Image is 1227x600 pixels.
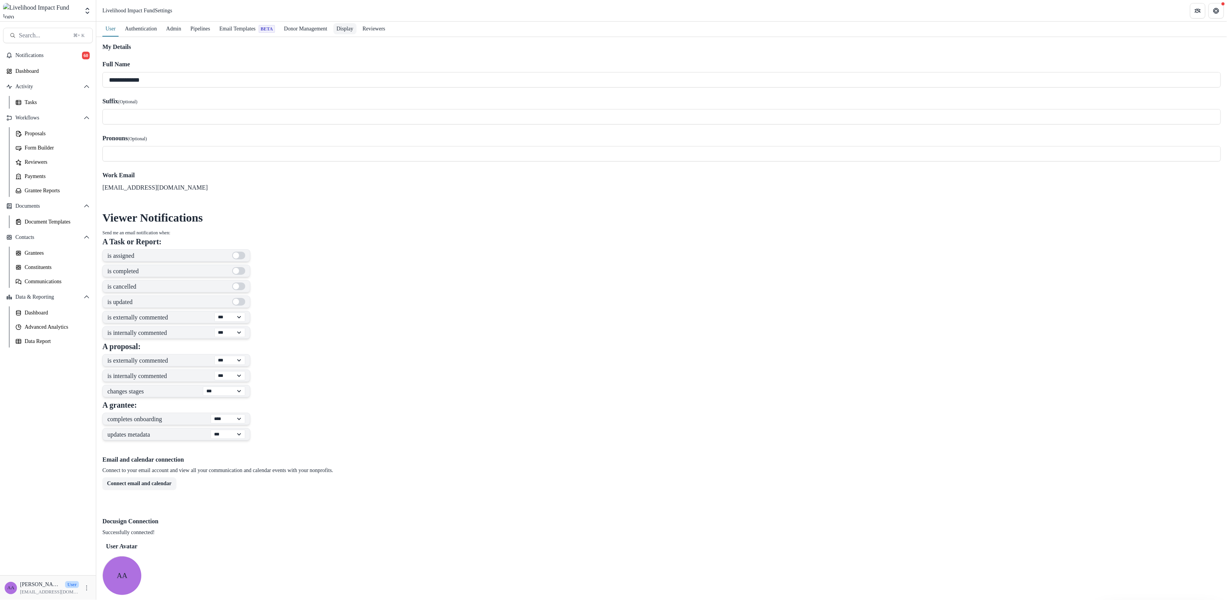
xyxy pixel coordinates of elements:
[12,127,93,140] a: Proposals
[216,22,278,37] a: Email Templates Beta
[128,136,147,141] span: (Optional)
[15,52,82,59] span: Notifications
[102,43,1221,50] h2: My Details
[122,22,160,37] a: Authentication
[15,84,80,90] span: Activity
[102,172,135,178] span: Work Email
[107,252,232,259] label: is assigned
[107,388,203,395] label: changes stages
[3,65,93,77] a: Dashboard
[7,585,14,590] div: Aude Anquetil
[19,32,69,39] span: Search...
[12,184,93,197] a: Grantee Reports
[107,298,232,306] label: is updated
[102,528,1221,536] p: Successfully connected!
[12,306,93,319] a: Dashboard
[163,22,184,37] a: Admin
[3,291,93,303] button: Open Data & Reporting
[82,52,90,59] span: 60
[107,283,232,290] label: is cancelled
[15,115,80,121] span: Workflows
[187,22,213,37] a: Pipelines
[107,431,211,438] label: updates metadata
[20,588,79,595] p: [EMAIL_ADDRESS][DOMAIN_NAME]
[15,294,80,301] span: Data & Reporting
[25,309,87,317] div: Dashboard
[102,230,170,235] span: Send me an email notification when:
[3,3,79,18] img: Livelihood Impact Fund logo
[99,5,175,16] nav: breadcrumb
[12,335,93,348] a: Data Report
[102,135,128,141] span: Pronouns
[102,237,162,246] h3: A Task or Report:
[25,158,87,166] div: Reviewers
[12,321,93,333] a: Advanced Analytics
[3,81,93,93] button: Open Activity
[107,314,214,321] label: is externally commented
[163,23,184,34] div: Admin
[25,218,87,226] div: Document Templates
[281,22,330,37] a: Donor Management
[65,581,79,588] p: User
[360,22,388,37] a: Reviewers
[102,477,176,490] button: Connect email and calendar
[102,400,137,410] h3: A grantee:
[106,543,137,550] h2: User Avatar
[102,22,119,37] a: User
[102,171,1221,192] div: [EMAIL_ADDRESS][DOMAIN_NAME]
[25,337,87,345] div: Data Report
[25,129,87,138] div: Proposals
[12,96,93,109] a: Tasks
[3,49,93,62] button: Notifications60
[102,456,1221,463] h2: Email and calendar connection
[102,98,118,104] span: Suffix
[102,518,1221,525] h2: Docusign Connection
[281,23,330,34] div: Donor Management
[12,170,93,183] a: Payments
[102,7,172,15] div: Livelihood Impact Fund Settings
[102,466,1221,474] p: Connect to your email account and view all your communication and calendar events with your nonpr...
[102,342,141,351] h3: A proposal:
[333,23,357,34] div: Display
[12,275,93,288] a: Communications
[25,172,87,180] div: Payments
[15,234,80,241] span: Contacts
[102,23,119,34] div: User
[25,277,87,286] div: Communications
[259,25,275,33] span: Beta
[12,141,93,154] a: Form Builder
[25,323,87,331] div: Advanced Analytics
[15,203,80,210] span: Documents
[20,580,62,588] p: [PERSON_NAME]
[187,23,213,34] div: Pipelines
[25,98,87,106] div: Tasks
[107,357,214,364] label: is externally commented
[82,583,91,593] button: More
[107,267,232,275] label: is completed
[12,247,93,259] a: Grantees
[25,187,87,195] div: Grantee Reports
[25,263,87,271] div: Constituents
[25,249,87,257] div: Grantees
[122,23,160,34] div: Authentication
[107,372,214,380] label: is internally commented
[3,28,93,43] button: Search...
[12,261,93,274] a: Constituents
[107,329,214,336] label: is internally commented
[1190,3,1205,18] button: Partners
[216,23,278,34] div: Email Templates
[118,99,137,104] span: (Optional)
[117,572,127,579] div: Aude Anquetil
[1209,3,1224,18] button: Get Help
[107,415,211,423] label: completes onboarding
[82,3,93,18] button: Open entity switcher
[25,144,87,152] div: Form Builder
[12,215,93,228] a: Document Templates
[102,211,1221,225] h2: Viewer Notifications
[3,231,93,244] button: Open Contacts
[3,200,93,212] button: Open Documents
[15,67,87,75] div: Dashboard
[12,156,93,168] a: Reviewers
[102,61,130,67] span: Full Name
[72,31,86,40] div: ⌘ + K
